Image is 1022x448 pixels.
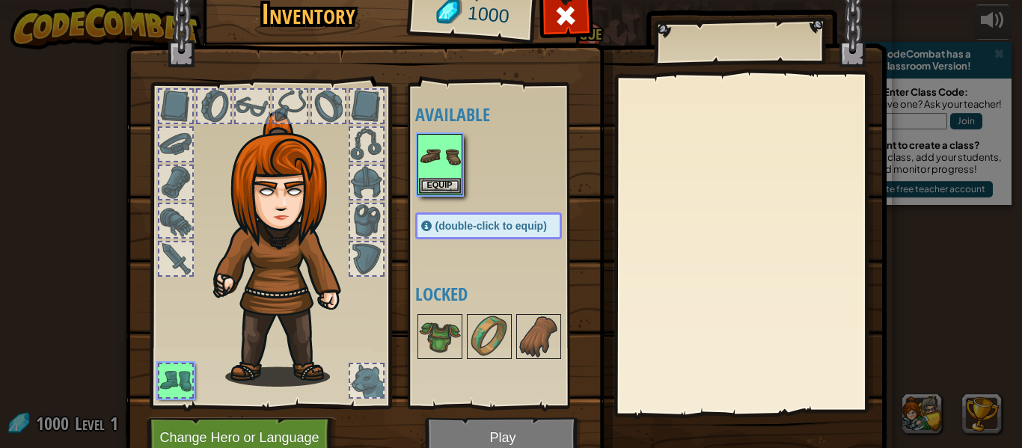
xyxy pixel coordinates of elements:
h4: Locked [415,284,592,304]
button: Equip [419,178,461,194]
img: portrait.png [468,316,510,358]
img: hair_f2.png [206,111,367,387]
h4: Available [415,105,592,124]
img: portrait.png [419,135,461,177]
span: (double-click to equip) [435,220,547,232]
img: portrait.png [518,316,560,358]
img: portrait.png [419,316,461,358]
